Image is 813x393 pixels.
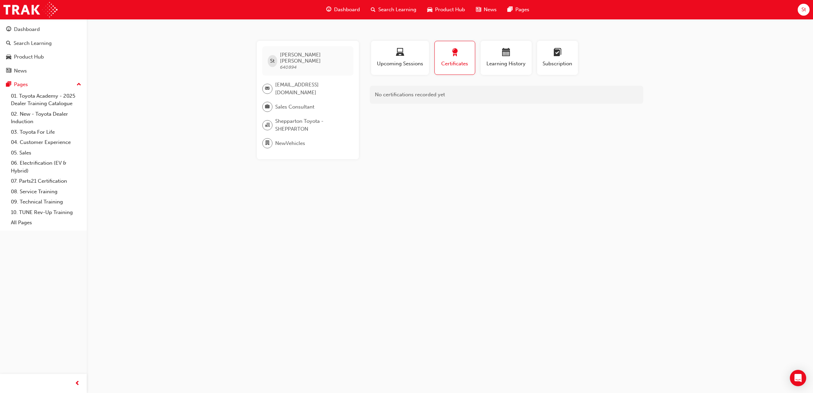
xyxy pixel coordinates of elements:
a: Dashboard [3,23,84,36]
span: 640894 [280,64,297,70]
span: Subscription [542,60,573,68]
button: Subscription [537,41,578,75]
span: guage-icon [326,5,331,14]
span: calendar-icon [502,48,510,58]
span: St [270,57,275,65]
a: 04. Customer Experience [8,137,84,148]
a: 03. Toyota For Life [8,127,84,137]
span: search-icon [6,40,11,47]
a: 05. Sales [8,148,84,158]
button: St [798,4,810,16]
span: briefcase-icon [265,102,270,111]
button: Certificates [434,41,475,75]
span: up-icon [77,80,81,89]
div: Dashboard [14,26,40,33]
span: news-icon [476,5,481,14]
button: Pages [3,78,84,91]
button: DashboardSearch LearningProduct HubNews [3,22,84,78]
span: Pages [515,6,529,14]
div: Open Intercom Messenger [790,370,806,386]
span: email-icon [265,84,270,93]
span: car-icon [427,5,432,14]
a: 07. Parts21 Certification [8,176,84,186]
span: award-icon [451,48,459,58]
a: guage-iconDashboard [321,3,365,17]
span: Search Learning [378,6,416,14]
span: Upcoming Sessions [376,60,424,68]
span: department-icon [265,139,270,148]
a: Product Hub [3,51,84,63]
span: pages-icon [6,82,11,88]
span: laptop-icon [396,48,404,58]
button: Upcoming Sessions [371,41,429,75]
span: prev-icon [75,379,80,388]
span: learningplan-icon [553,48,562,58]
div: No certifications recorded yet [370,86,643,104]
span: St [801,6,806,14]
a: 01. Toyota Academy - 2025 Dealer Training Catalogue [8,91,84,109]
div: Search Learning [14,39,52,47]
span: Sales Consultant [275,103,314,111]
span: Shepparton Toyota - SHEPPARTON [275,117,348,133]
span: guage-icon [6,27,11,33]
span: Learning History [486,60,527,68]
div: Product Hub [14,53,44,61]
a: pages-iconPages [502,3,535,17]
a: news-iconNews [470,3,502,17]
a: Search Learning [3,37,84,50]
div: News [14,67,27,75]
span: NewVehicles [275,140,305,147]
button: Learning History [481,41,532,75]
span: pages-icon [508,5,513,14]
a: car-iconProduct Hub [422,3,470,17]
span: Certificates [440,60,470,68]
span: search-icon [371,5,376,14]
img: Trak [3,2,57,17]
span: Product Hub [435,6,465,14]
span: organisation-icon [265,121,270,130]
span: Dashboard [334,6,360,14]
a: 06. Electrification (EV & Hybrid) [8,158,84,176]
a: News [3,65,84,77]
a: 08. Service Training [8,186,84,197]
span: car-icon [6,54,11,60]
a: All Pages [8,217,84,228]
a: 02. New - Toyota Dealer Induction [8,109,84,127]
a: 10. TUNE Rev-Up Training [8,207,84,218]
div: Pages [14,81,28,88]
a: 09. Technical Training [8,197,84,207]
span: news-icon [6,68,11,74]
a: search-iconSearch Learning [365,3,422,17]
span: [EMAIL_ADDRESS][DOMAIN_NAME] [275,81,348,96]
span: News [484,6,497,14]
span: [PERSON_NAME] [PERSON_NAME] [280,52,348,64]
